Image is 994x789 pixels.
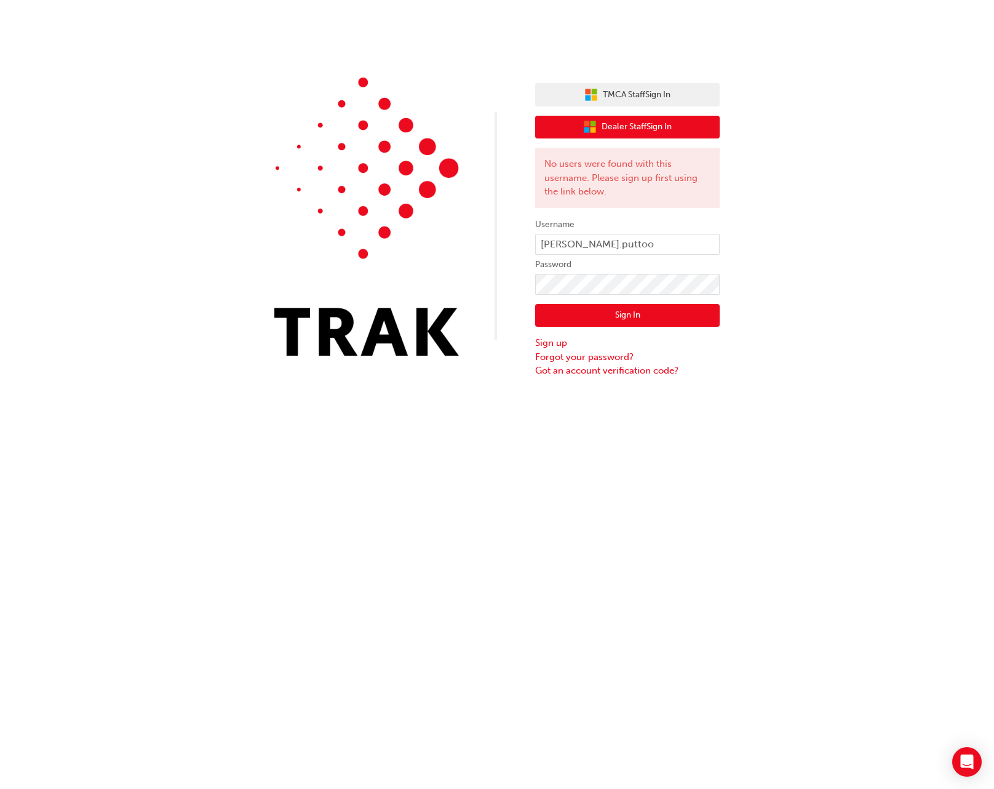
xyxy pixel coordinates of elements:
[952,747,982,777] div: Open Intercom Messenger
[535,336,720,350] a: Sign up
[535,350,720,364] a: Forgot your password?
[535,217,720,232] label: Username
[535,83,720,106] button: TMCA StaffSign In
[535,116,720,139] button: Dealer StaffSign In
[603,88,670,102] span: TMCA Staff Sign In
[602,120,672,134] span: Dealer Staff Sign In
[535,148,720,208] div: No users were found with this username. Please sign up first using the link below.
[535,234,720,255] input: Username
[535,257,720,272] label: Password
[535,304,720,327] button: Sign In
[274,78,459,356] img: Trak
[535,364,720,378] a: Got an account verification code?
